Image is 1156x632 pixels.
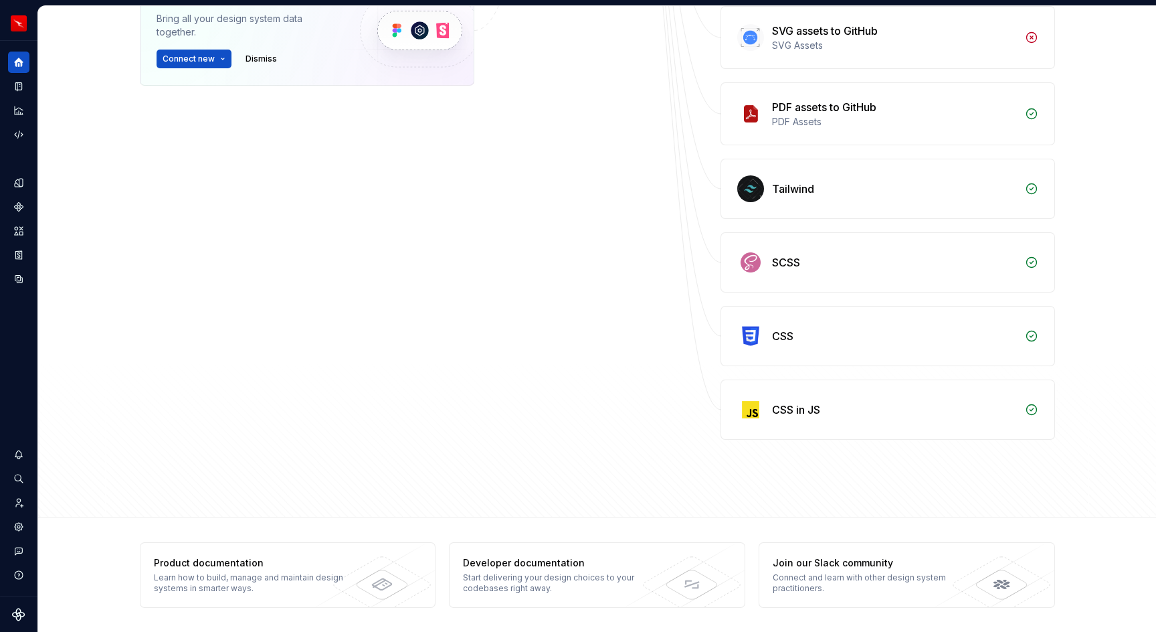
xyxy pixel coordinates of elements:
div: SCSS [772,254,800,270]
span: Dismiss [246,54,277,64]
div: Start delivering your design choices to your codebases right away. [463,572,658,594]
div: CSS in JS [772,402,820,418]
svg: Supernova Logo [12,608,25,621]
div: Product documentation [154,556,349,570]
div: CSS [772,328,793,344]
div: PDF Assets [772,115,1017,129]
div: SVG assets to GitHub [772,23,878,39]
button: Search ⌘K [8,468,29,489]
a: Developer documentationStart delivering your design choices to your codebases right away. [449,542,745,608]
a: Settings [8,516,29,538]
div: Join our Slack community [773,556,967,570]
a: Storybook stories [8,244,29,266]
div: PDF assets to GitHub [772,99,876,115]
button: Notifications [8,444,29,465]
a: Assets [8,220,29,242]
a: Design tokens [8,172,29,193]
a: Documentation [8,76,29,97]
div: Tailwind [772,181,814,197]
a: Analytics [8,100,29,121]
a: Product documentationLearn how to build, manage and maintain design systems in smarter ways. [140,542,436,608]
div: Connect and learn with other design system practitioners. [773,572,967,594]
div: Bring all your design system data together. [157,12,337,39]
img: 6b187050-a3ed-48aa-8485-808e17fcee26.png [11,15,27,31]
a: Invite team [8,492,29,513]
a: Home [8,52,29,73]
a: Join our Slack communityConnect and learn with other design system practitioners. [759,542,1055,608]
a: Data sources [8,268,29,290]
div: SVG Assets [772,39,1017,52]
span: Connect new [163,54,215,64]
button: Contact support [8,540,29,562]
button: Connect new [157,50,231,68]
a: Components [8,196,29,218]
button: Dismiss [239,50,283,68]
div: Learn how to build, manage and maintain design systems in smarter ways. [154,572,349,594]
div: Developer documentation [463,556,658,570]
a: Code automation [8,124,29,145]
